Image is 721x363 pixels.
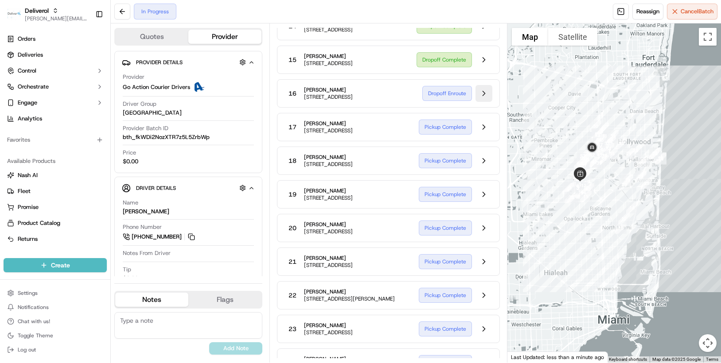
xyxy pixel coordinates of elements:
div: 17 [615,209,633,228]
span: Go Action Courier Drivers [123,83,190,91]
button: Map camera controls [699,334,717,352]
div: 8 [563,188,582,207]
div: $0.00 [123,274,138,282]
span: 21 [288,257,296,266]
span: [PERSON_NAME] [304,221,353,228]
div: 16 [612,219,630,237]
button: Show street map [512,28,548,46]
div: 10 [572,183,590,201]
div: 7 [561,188,580,207]
span: 20 [288,224,296,232]
div: 18 [623,198,641,217]
span: Returns [18,235,38,243]
span: Settings [18,290,38,297]
button: CancelBatch [667,4,717,19]
a: [PHONE_NUMBER] [123,232,196,242]
span: Notes From Driver [123,249,171,257]
span: API Documentation [84,198,142,207]
div: 29 [620,144,638,163]
div: Favorites [4,133,107,147]
span: 11:06 AM [78,161,104,168]
div: 6 [559,179,577,198]
span: [PERSON_NAME] [27,161,72,168]
span: [PHONE_NUMBER] [132,233,182,241]
button: Engage [4,96,107,110]
div: 53 [588,126,607,144]
span: Control [18,67,36,75]
img: 1736555255976-a54dd68f-1ca7-489b-9aae-adbdc363a1c4 [9,85,25,100]
span: Pylon [88,220,107,226]
button: Orchestrate [4,80,107,94]
button: Log out [4,344,107,356]
div: 14 [574,183,592,202]
button: Nash AI [4,168,107,182]
button: Reassign [632,4,663,19]
button: See all [137,113,161,124]
div: 4 [569,177,587,196]
span: Engage [18,99,37,107]
span: Tip [123,266,131,274]
div: 28 [626,141,645,160]
span: Driver Details [136,185,176,192]
span: 1 minute ago [78,137,114,144]
span: [GEOGRAPHIC_DATA] [123,109,182,117]
button: Returns [4,232,107,246]
span: [PERSON_NAME] [304,53,353,60]
span: Create [51,261,70,270]
span: [PERSON_NAME] [304,288,395,295]
a: Powered byPylon [62,219,107,226]
span: Map data ©2025 Google [652,357,701,362]
button: [PERSON_NAME][EMAIL_ADDRESS][PERSON_NAME][DOMAIN_NAME] [25,15,88,22]
button: Chat with us! [4,315,107,328]
a: Analytics [4,112,107,126]
img: Google [510,351,539,363]
div: 31 [604,127,622,145]
div: 63 [570,154,589,173]
img: Chris Sexton [9,129,23,143]
a: Product Catalog [7,219,103,227]
button: Driver Details [122,181,255,195]
div: 55 [586,135,604,153]
div: 57 [573,147,592,165]
div: [PERSON_NAME] [123,208,169,216]
a: Returns [7,235,103,243]
button: Keyboard shortcuts [609,356,647,363]
a: Open this area in Google Maps (opens a new window) [510,351,539,363]
span: Chat with us! [18,318,50,325]
span: Name [123,199,138,207]
a: Nash AI [7,171,103,179]
div: 20 [615,175,634,194]
span: [STREET_ADDRESS] [304,127,353,134]
a: Orders [4,32,107,46]
div: Past conversations [9,115,59,122]
button: Notes [115,293,188,307]
span: [STREET_ADDRESS] [304,93,353,100]
span: Driver Group [123,100,156,108]
span: Toggle Theme [18,332,53,339]
a: Promise [7,203,103,211]
span: 19 [288,190,296,199]
span: [PERSON_NAME] [304,86,353,93]
img: Charles Folsom [9,153,23,167]
div: 51 [588,125,607,143]
span: Reassign [636,8,659,15]
span: [STREET_ADDRESS] [304,329,353,336]
span: Provider Batch ID [123,124,168,132]
span: [PERSON_NAME] [27,137,72,144]
span: • [74,137,77,144]
div: 27 [646,144,664,162]
span: Log out [18,346,36,353]
div: 💻 [75,199,82,206]
div: Available Products [4,154,107,168]
a: Deliveries [4,48,107,62]
div: 📗 [9,199,16,206]
span: Promise [18,203,39,211]
span: [STREET_ADDRESS][PERSON_NAME] [304,295,395,302]
span: [PERSON_NAME] [304,120,353,127]
span: Phone Number [123,223,162,231]
span: Orders [18,35,35,43]
a: 📗Knowledge Base [5,194,71,210]
span: Knowledge Base [18,198,68,207]
button: Deliverol [25,6,49,15]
